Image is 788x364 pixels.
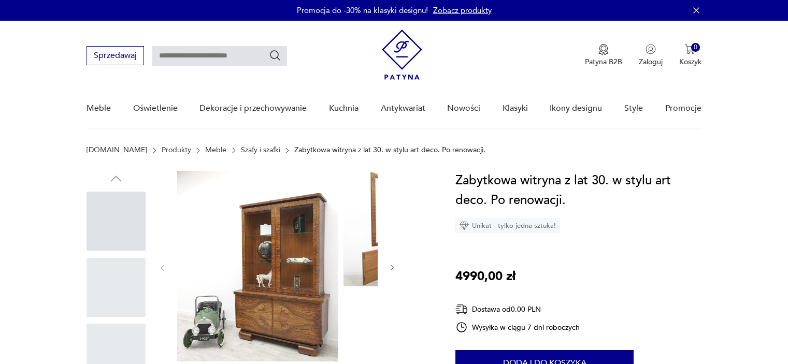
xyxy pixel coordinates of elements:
a: Promocje [665,89,701,128]
div: Dostawa od 0,00 PLN [455,303,580,316]
p: Koszyk [679,57,701,67]
button: Patyna B2B [585,44,622,67]
p: Promocja do -30% na klasyki designu! [297,5,428,16]
a: [DOMAIN_NAME] [87,146,147,154]
button: 0Koszyk [679,44,701,67]
img: Zdjęcie produktu Zabytkowa witryna z lat 30. w stylu art deco. Po renowacji. [343,171,505,286]
a: Ikona medaluPatyna B2B [585,44,622,67]
a: Szafy i szafki [241,146,280,154]
a: Meble [87,89,111,128]
a: Oświetlenie [133,89,178,128]
a: Zobacz produkty [433,5,492,16]
p: Patyna B2B [585,57,622,67]
a: Style [624,89,643,128]
div: 0 [691,43,700,52]
button: Szukaj [269,49,281,62]
a: Kuchnia [329,89,359,128]
button: Zaloguj [639,44,663,67]
img: Ikonka użytkownika [646,44,656,54]
p: 4990,00 zł [455,267,515,286]
img: Ikona koszyka [685,44,695,54]
img: Patyna - sklep z meblami i dekoracjami vintage [382,30,422,80]
a: Dekoracje i przechowywanie [199,89,307,128]
h1: Zabytkowa witryna z lat 30. w stylu art deco. Po renowacji. [455,171,701,210]
div: Wysyłka w ciągu 7 dni roboczych [455,321,580,333]
a: Meble [205,146,226,154]
button: Sprzedawaj [87,46,144,65]
p: Zabytkowa witryna z lat 30. w stylu art deco. Po renowacji. [294,146,485,154]
a: Sprzedawaj [87,53,144,60]
a: Produkty [162,146,191,154]
div: Unikat - tylko jedna sztuka! [455,218,560,234]
img: Ikona diamentu [460,221,469,230]
img: Zdjęcie produktu Zabytkowa witryna z lat 30. w stylu art deco. Po renowacji. [177,171,338,361]
p: Zaloguj [639,57,663,67]
a: Klasyki [503,89,528,128]
a: Ikony designu [550,89,602,128]
a: Antykwariat [381,89,425,128]
img: Ikona medalu [598,44,609,55]
a: Nowości [447,89,480,128]
img: Ikona dostawy [455,303,468,316]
